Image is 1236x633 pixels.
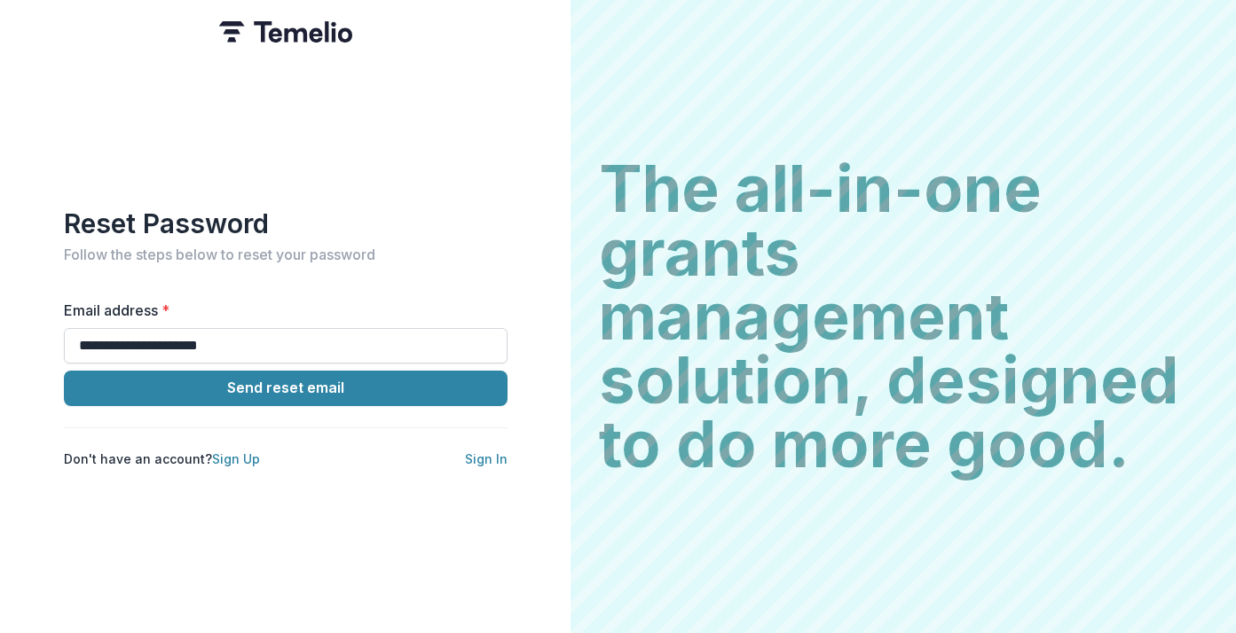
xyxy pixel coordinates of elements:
[219,21,352,43] img: Temelio
[64,371,508,406] button: Send reset email
[64,300,497,321] label: Email address
[64,449,260,468] p: Don't have an account?
[465,451,508,466] a: Sign In
[212,451,260,466] a: Sign Up
[64,246,508,263] h2: Follow the steps below to reset your password
[64,207,508,239] h1: Reset Password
